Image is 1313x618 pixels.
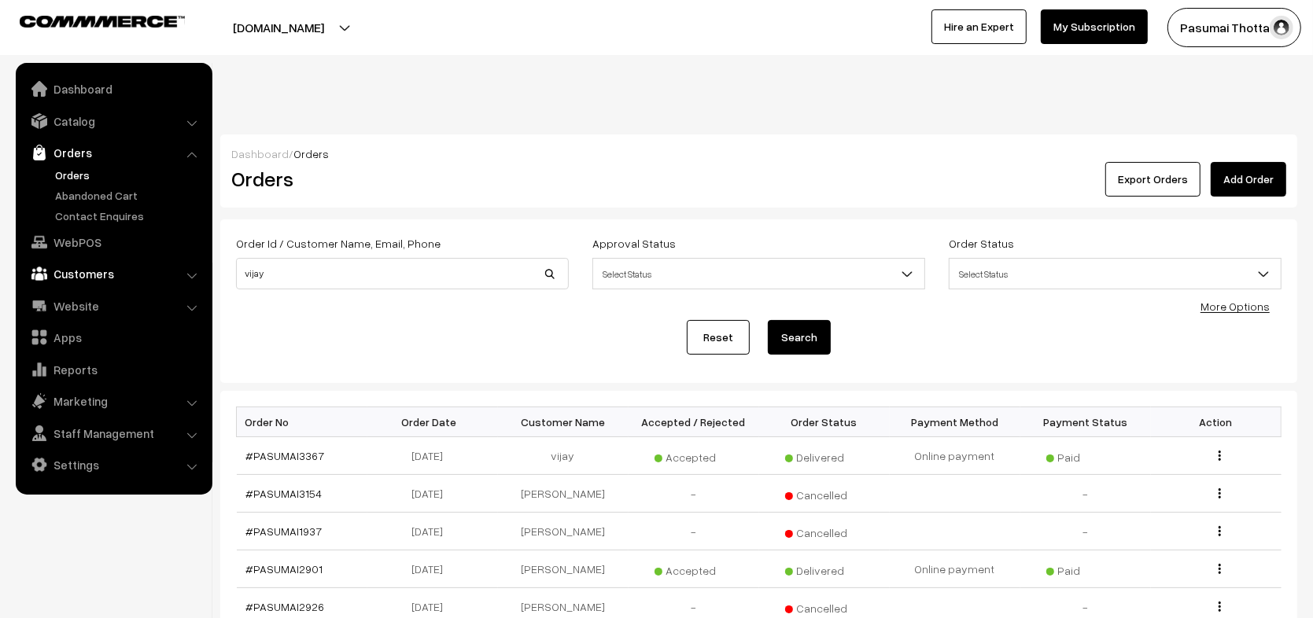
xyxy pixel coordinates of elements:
a: #PASUMAI2901 [246,562,323,576]
img: Menu [1219,488,1221,498]
span: Cancelled [785,522,864,540]
td: [DATE] [367,513,498,550]
a: Dashboard [20,75,207,103]
td: [PERSON_NAME] [498,550,629,588]
a: Contact Enquires [51,208,207,224]
button: Pasumai Thotta… [1167,8,1301,47]
a: Dashboard [231,147,289,160]
span: Delivered [785,447,864,465]
h2: Orders [231,167,567,191]
a: #PASUMAI3367 [246,449,325,462]
button: [DOMAIN_NAME] [178,8,379,47]
span: Cancelled [785,484,864,502]
span: Select Status [593,260,924,288]
button: Search [768,320,831,355]
td: [PERSON_NAME] [498,513,629,550]
a: WebPOS [20,228,207,256]
a: Abandoned Cart [51,187,207,204]
div: / [231,145,1286,162]
td: - [629,475,759,513]
a: Orders [51,167,207,183]
td: [DATE] [367,475,498,513]
a: Orders [20,138,207,167]
button: Export Orders [1105,162,1201,197]
a: Reset [687,320,750,355]
a: Add Order [1211,162,1286,197]
td: - [1020,475,1151,513]
span: Paid [1046,447,1125,465]
span: Select Status [592,258,925,289]
label: Approval Status [592,235,676,252]
label: Order Id / Customer Name, Email, Phone [236,235,441,252]
th: Order No [237,407,367,437]
a: Apps [20,323,207,351]
a: Hire an Expert [931,9,1027,44]
span: Cancelled [785,598,864,616]
a: #PASUMAI3154 [246,487,323,500]
th: Payment Method [890,407,1020,437]
span: Accepted [655,560,733,578]
a: Customers [20,259,207,288]
th: Order Date [367,407,498,437]
a: Marketing [20,387,207,415]
th: Order Status [759,407,890,437]
td: - [629,513,759,550]
img: user [1270,16,1293,39]
td: [PERSON_NAME] [498,475,629,513]
td: - [1020,513,1151,550]
img: Menu [1219,601,1221,612]
th: Payment Status [1020,407,1151,437]
a: #PASUMAI1937 [246,524,323,538]
span: Delivered [785,560,864,578]
a: Reports [20,355,207,384]
a: COMMMERCE [20,16,157,28]
img: COMMMERCE [20,16,185,28]
a: Website [20,292,207,320]
a: More Options [1201,300,1270,313]
span: Orders [293,147,329,160]
td: Online payment [890,437,1020,475]
td: [DATE] [367,437,498,475]
a: Settings [20,451,207,479]
a: Staff Management [20,419,207,447]
span: Paid [1046,560,1125,578]
td: Online payment [890,550,1020,588]
img: Menu [1219,526,1221,536]
a: #PASUMAI2926 [246,600,325,613]
input: Order Id / Customer Name / Customer Email / Customer Phone [236,258,569,289]
label: Order Status [949,235,1014,252]
span: Accepted [655,447,733,465]
th: Action [1151,407,1282,437]
td: vijay [498,437,629,475]
th: Accepted / Rejected [629,407,759,437]
img: Menu [1219,451,1221,461]
span: Select Status [950,260,1281,288]
a: Catalog [20,107,207,135]
th: Customer Name [498,407,629,437]
span: Select Status [949,258,1282,289]
td: [DATE] [367,550,498,588]
a: My Subscription [1041,9,1148,44]
img: Menu [1219,564,1221,574]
